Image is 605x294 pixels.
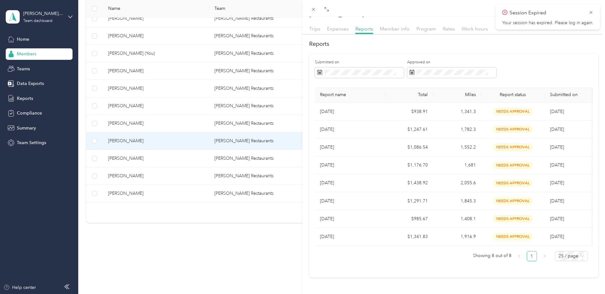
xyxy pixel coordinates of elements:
[543,254,546,258] span: right
[390,92,428,97] div: Total
[385,174,433,192] td: $1,438.92
[355,26,373,32] span: Reports
[550,109,564,114] span: [DATE]
[433,174,481,192] td: 2,055.6
[550,198,564,204] span: [DATE]
[309,26,320,32] span: Trips
[385,121,433,138] td: $1,247.61
[493,108,533,115] span: needs approval
[320,108,380,115] p: [DATE]
[517,254,521,258] span: left
[486,92,540,97] span: Report status
[315,59,404,65] label: Submitted on
[510,9,584,17] p: Session Expired
[545,87,593,103] th: Submitted on
[385,228,433,246] td: $1,341.83
[385,138,433,156] td: $1,086.54
[309,40,598,48] h2: Reports
[550,234,564,239] span: [DATE]
[550,144,564,150] span: [DATE]
[385,210,433,228] td: $985.67
[320,179,380,186] p: [DATE]
[550,180,564,185] span: [DATE]
[527,251,537,261] a: 1
[555,251,588,261] div: Page Size
[433,138,481,156] td: 1,552.2
[559,251,584,261] span: 25 / page
[320,233,380,240] p: [DATE]
[407,59,496,65] label: Approved on
[433,228,481,246] td: 1,916.9
[473,251,511,261] span: Showing 8 out of 8
[493,197,533,205] span: needs approval
[385,103,433,121] td: $938.91
[550,127,564,132] span: [DATE]
[320,198,380,205] p: [DATE]
[438,92,476,97] div: Miles
[539,251,550,261] li: Next Page
[315,87,385,103] th: Report name
[462,26,488,32] span: Work hours
[493,179,533,187] span: needs approval
[416,26,436,32] span: Program
[385,192,433,210] td: $1,291.71
[433,210,481,228] td: 1,408.1
[569,258,605,294] iframe: Everlance-gr Chat Button Frame
[380,26,410,32] span: Member info
[443,26,455,32] span: Rates
[493,233,533,240] span: needs approval
[320,162,380,169] p: [DATE]
[493,162,533,169] span: needs approval
[320,126,380,133] p: [DATE]
[433,103,481,121] td: 1,341.3
[539,251,550,261] button: right
[493,215,533,222] span: needs approval
[385,157,433,174] td: $1,176.70
[320,215,380,222] p: [DATE]
[514,251,524,261] li: Previous Page
[502,20,594,26] p: Your session has expired. Please log in again.
[433,192,481,210] td: 1,845.3
[327,26,349,32] span: Expenses
[514,251,524,261] button: left
[320,144,380,151] p: [DATE]
[493,143,533,151] span: needs approval
[433,157,481,174] td: 1,681
[493,126,533,133] span: needs approval
[527,251,537,261] li: 1
[550,162,564,168] span: [DATE]
[433,121,481,138] td: 1,782.3
[550,216,564,221] span: [DATE]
